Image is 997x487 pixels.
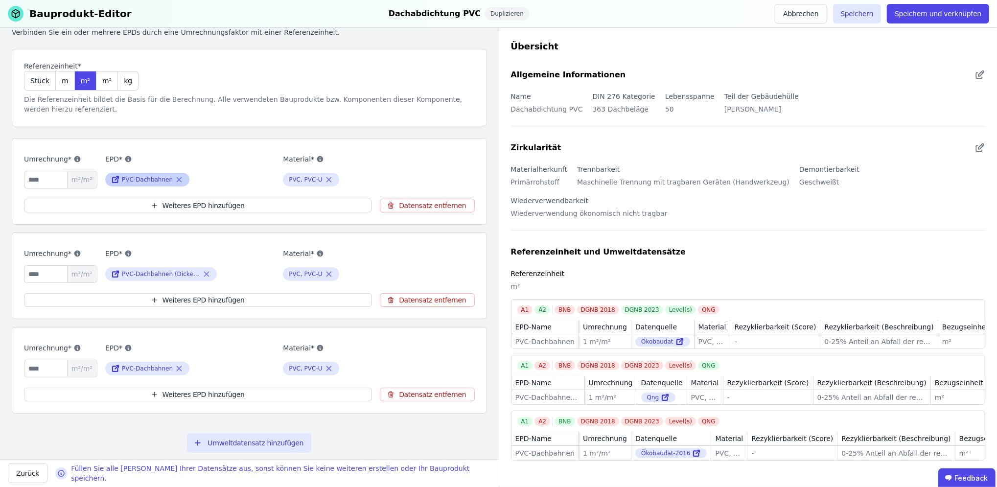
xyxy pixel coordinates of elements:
div: - [751,448,833,458]
button: Weiteres EPD hinzufügen [24,293,372,307]
span: Stück [30,76,49,86]
div: 0-25% Anteil an Abfall der recycled wird [817,393,927,402]
div: DGNB 2018 [577,305,619,314]
div: Material [691,378,719,388]
div: Umrechnung [589,378,633,388]
div: - [727,393,809,402]
div: Ökobaudat-2016 [635,448,707,458]
div: BNB [555,361,575,370]
div: Referenzeinheit und Umweltdatensätze [511,246,686,258]
div: Qng [641,393,676,402]
div: Wiederverwendung ökonomisch nicht tragbar [511,207,668,226]
label: Lebensspanne [665,93,715,100]
div: Datenquelle [635,434,677,443]
div: Rezyklierbarkeit (Score) [751,434,833,443]
div: Rezyklierbarkeit (Score) [727,378,809,388]
label: Name [511,93,531,100]
div: Bezugseinheit [935,378,983,388]
label: Referenzeinheit* [24,61,139,71]
button: Zurück [8,464,47,483]
label: Material* [283,153,453,165]
label: Teil der Gebäudehülle [724,93,799,100]
div: QNG [698,361,719,370]
label: Trennbarkeit [577,165,620,173]
label: Materialherkunft [511,165,568,173]
label: Umrechnung* [24,153,97,165]
button: Datensatz entfernen [380,388,474,401]
button: Umweltdatensatz hinzufügen [187,433,311,453]
div: A1 [517,361,533,370]
div: Rezyklierbarkeit (Score) [734,322,816,332]
div: EPD-Name [515,434,552,443]
span: m²/m² [67,266,97,282]
div: 1 m²/m² [589,393,633,402]
div: BNB [555,417,575,426]
div: Rezyklierbarkeit (Beschreibung) [817,378,927,388]
label: Material* [283,248,453,259]
div: 1 m²/m² [583,337,627,347]
span: m²/m² [67,360,97,377]
div: A2 [534,417,550,426]
div: Maschinelle Trennung mit tragbaren Geräten (Handwerkzeug) [577,175,789,195]
div: Rezyklierbarkeit (Beschreibung) [824,322,933,332]
div: 0-25% Anteil an Abfall der recycled wird [841,448,951,458]
div: BNB [555,305,575,314]
button: Speichern [833,4,881,23]
div: Zirkularität [511,142,561,154]
div: Ökobaudat [635,337,690,347]
button: Abbrechen [775,4,827,23]
div: Material [715,434,743,443]
div: A1 [517,417,533,426]
div: DGNB 2023 [621,361,663,370]
div: Umrechnung [583,434,627,443]
div: DGNB 2023 [621,417,663,426]
span: kg [124,76,132,86]
div: PVC, PVC-U [289,176,322,184]
div: Allgemeine Informationen [511,69,626,81]
button: Weiteres EPD hinzufügen [24,199,372,212]
button: Speichern und verknüpfen [887,4,989,23]
div: Datenquelle [641,378,683,388]
button: Datensatz entfernen [380,293,474,307]
label: DIN 276 Kategorie [593,93,655,100]
div: A2 [534,361,550,370]
div: m² [511,279,986,299]
div: QNG [698,417,719,426]
div: DGNB 2023 [621,305,663,314]
div: DGNB 2018 [577,361,619,370]
div: Bezugseinheit [942,322,991,332]
div: 363 Dachbeläge [593,102,655,122]
div: Material [698,322,726,332]
label: Wiederverwendbarkeit [511,197,589,205]
div: Die Referenzeinheit bildet die Basis für die Berechnung. Alle verwendeten Bauprodukte bzw. Kompon... [24,94,475,114]
label: Material* [283,342,453,354]
div: Rezyklierbarkeit (Beschreibung) [841,434,951,443]
div: A2 [534,305,550,314]
div: Duplizieren [485,7,530,21]
div: PVC, PVC-U [698,337,726,347]
div: m² [935,393,983,402]
div: Bauprodukt-Editor [29,7,132,21]
div: - [734,337,816,347]
div: Dachabdichtung PVC [511,102,583,122]
label: Referenzeinheit [511,270,565,278]
div: PVC, PVC-U [289,365,322,372]
div: Umrechnung [583,322,627,332]
div: Verbinden Sie ein oder mehrere EPDs durch eine Umrechnungsfaktor mit einer Referenzeinheit. [12,27,487,37]
div: DGNB 2018 [577,417,619,426]
label: Umrechnung* [24,342,97,354]
button: Datensatz entfernen [380,199,474,212]
div: Dachabdichtung PVC [389,7,481,21]
div: PVC, PVC-U [289,270,322,278]
span: m² [81,76,90,86]
div: m² [942,337,991,347]
label: Demontierbarkeit [799,165,859,173]
div: PVC-Dachbahnen [515,337,575,347]
div: Füllen Sie alle [PERSON_NAME] Ihrer Datensätze aus, sonst können Sie keine weiteren erstellen ode... [71,464,490,483]
div: [PERSON_NAME] [724,102,799,122]
div: 0-25% Anteil an Abfall der recycled wird [824,337,933,347]
div: PVC-Dachbahnen (Dicke 1,2 mm) [122,270,200,278]
div: 1 m²/m² [583,448,627,458]
button: Weiteres EPD hinzufügen [24,388,372,401]
span: m²/m² [67,171,97,188]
